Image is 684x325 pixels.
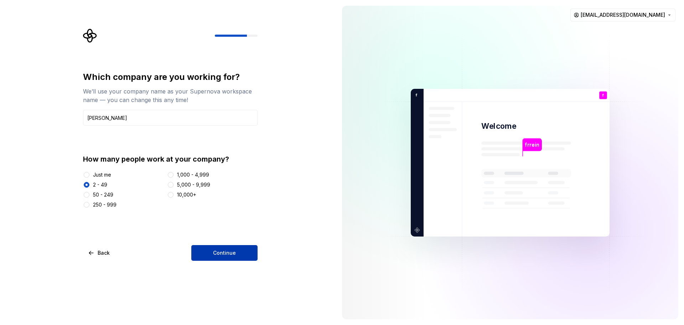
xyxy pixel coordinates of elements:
div: 250 - 999 [93,201,116,208]
button: Continue [191,245,258,261]
p: frrein [525,141,539,148]
div: 2 - 49 [93,181,107,188]
div: Which company are you working for? [83,71,258,83]
p: f [413,92,417,98]
button: Back [83,245,116,261]
div: We’ll use your company name as your Supernova workspace name — you can change this any time! [83,87,258,104]
div: 50 - 249 [93,191,113,198]
button: [EMAIL_ADDRESS][DOMAIN_NAME] [570,9,675,21]
div: 10,000+ [177,191,196,198]
span: Continue [213,249,236,257]
svg: Supernova Logo [83,29,97,43]
div: Just me [93,171,111,178]
span: Back [98,249,110,257]
span: [EMAIL_ADDRESS][DOMAIN_NAME] [581,11,665,19]
div: How many people work at your company? [83,154,258,164]
div: 1,000 - 4,999 [177,171,209,178]
p: f [602,93,604,97]
p: Welcome [481,121,516,131]
input: Company name [83,110,258,126]
div: 5,000 - 9,999 [177,181,210,188]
